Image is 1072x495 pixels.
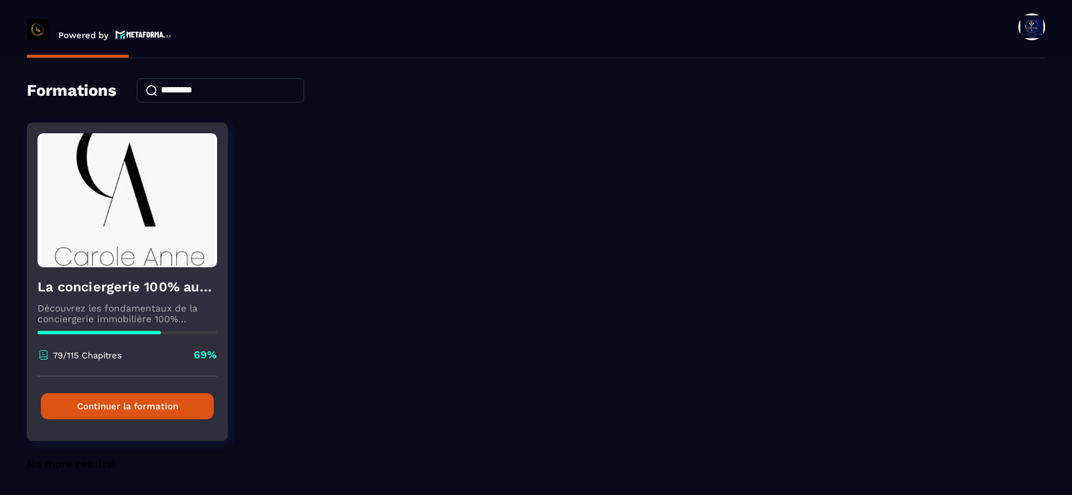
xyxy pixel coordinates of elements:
h4: La conciergerie 100% automatisée [38,277,217,296]
button: Continuer la formation [41,393,214,419]
a: formation-backgroundLa conciergerie 100% automatiséeDécouvrez les fondamentaux de la conciergerie... [27,123,245,457]
p: 69% [194,348,217,362]
span: No more results! [27,457,115,470]
p: 79/115 Chapitres [53,350,122,360]
img: logo [115,29,172,40]
p: Powered by [58,30,109,40]
img: formation-background [38,133,217,267]
img: logo-branding [27,19,48,40]
p: Découvrez les fondamentaux de la conciergerie immobilière 100% automatisée. Cette formation est c... [38,303,217,324]
h4: Formations [27,81,117,100]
